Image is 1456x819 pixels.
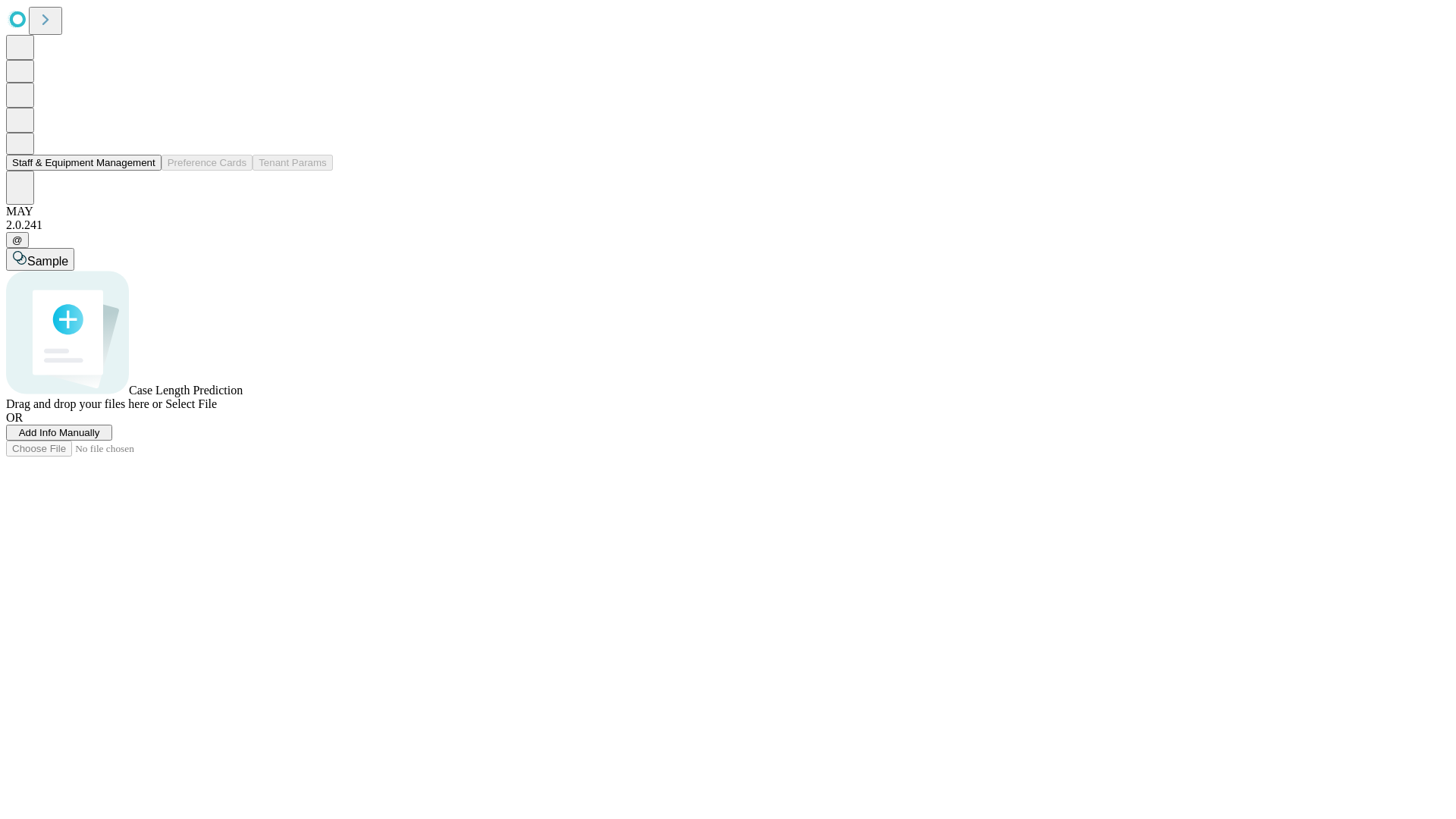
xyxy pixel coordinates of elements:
span: Case Length Prediction [129,384,243,397]
button: Staff & Equipment Management [6,155,162,171]
div: MAY [6,205,1450,218]
button: Tenant Params [253,155,333,171]
button: Preference Cards [162,155,253,171]
button: @ [6,232,29,248]
button: Add Info Manually [6,425,112,441]
span: Add Info Manually [19,427,100,438]
span: Drag and drop your files here or [6,397,162,410]
span: Select File [165,397,217,410]
button: Sample [6,248,74,271]
div: 2.0.241 [6,218,1450,232]
span: Sample [27,255,68,268]
span: OR [6,411,23,424]
span: @ [12,234,23,246]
